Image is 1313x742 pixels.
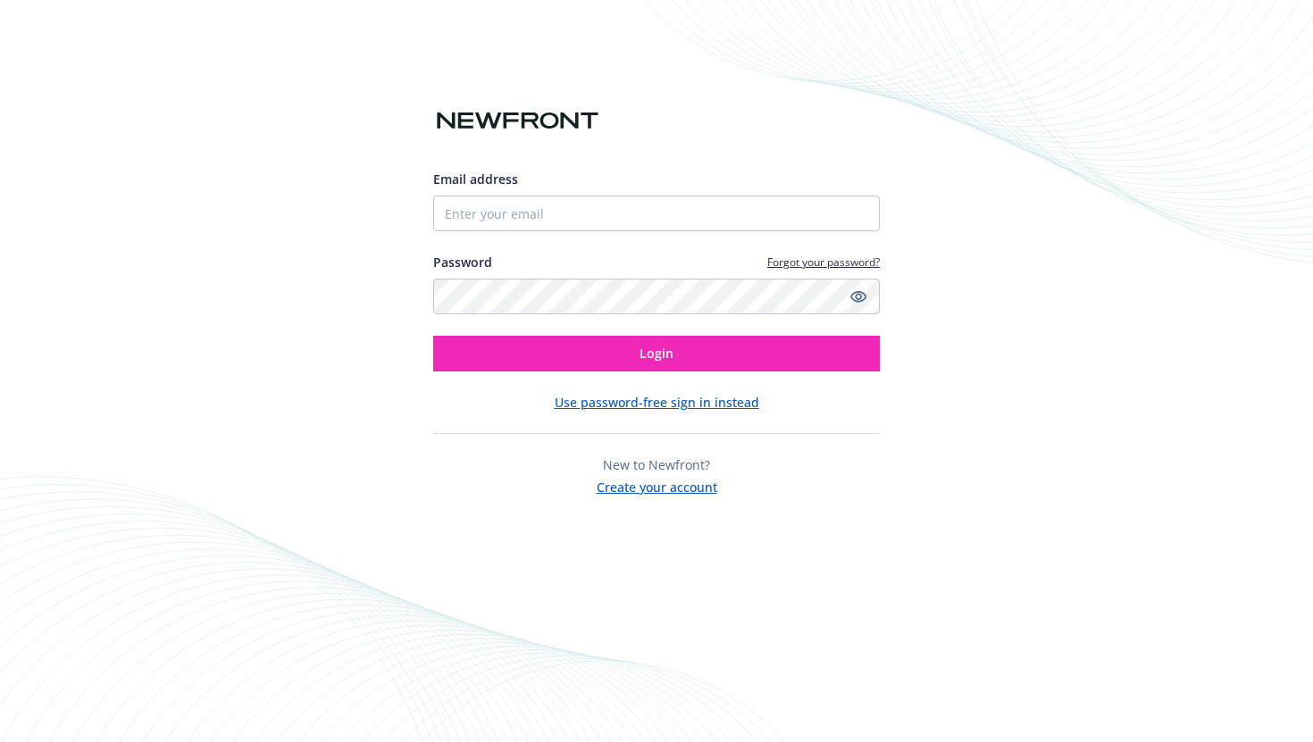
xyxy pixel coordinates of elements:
a: Show password [848,286,869,307]
button: Create your account [597,474,717,496]
button: Login [433,336,880,371]
a: Forgot your password? [767,254,880,270]
span: Login [640,345,673,362]
label: Password [433,253,492,271]
span: New to Newfront? [603,456,710,473]
button: Use password-free sign in instead [555,393,759,412]
img: Newfront logo [433,105,602,137]
input: Enter your email [433,196,880,231]
span: Email address [433,171,518,188]
input: Enter your password [433,279,880,314]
